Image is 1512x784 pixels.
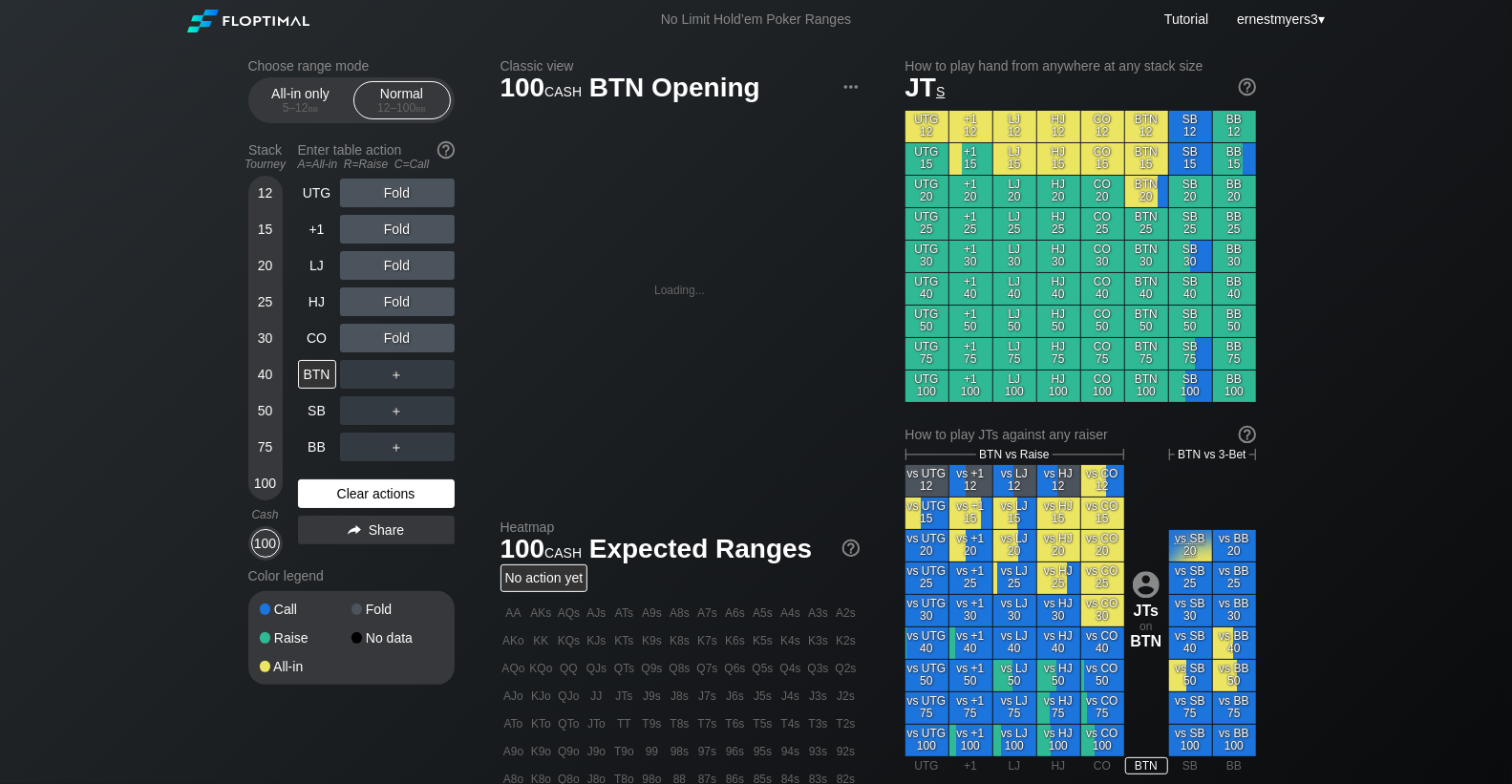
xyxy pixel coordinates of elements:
[949,757,992,774] div: +1
[949,627,992,659] div: vs +1 40
[1213,757,1256,774] div: BB
[993,660,1036,691] div: vs LJ 50
[905,530,948,562] div: vs UTG 20
[949,660,992,691] div: vs +1 50
[905,58,1256,74] h2: How to play hand from anywhere at any stack size
[694,627,721,654] div: K7s
[750,655,777,682] div: Q5s
[905,73,946,102] span: JT
[500,564,588,592] div: No action yet
[251,469,280,498] div: 100
[694,655,721,682] div: Q7s
[949,595,992,626] div: vs +1 30
[251,287,280,316] div: 25
[639,627,666,654] div: K9s
[722,738,749,765] div: 96s
[241,508,290,521] div: Cash
[340,179,455,207] div: Fold
[1237,76,1258,97] img: help.32db89a4.svg
[1169,692,1212,724] div: vs SB 75
[1081,306,1124,337] div: CO 50
[949,241,992,272] div: +1 30
[351,603,443,616] div: Fold
[750,683,777,710] div: J5s
[1169,176,1212,207] div: SB 20
[1213,725,1256,756] div: vs BB 100
[833,738,860,765] div: 92s
[298,360,336,389] div: BTN
[639,683,666,710] div: J9s
[805,710,832,737] div: T3s
[949,562,992,594] div: vs +1 25
[340,433,455,461] div: ＋
[1169,338,1212,370] div: SB 75
[261,101,341,115] div: 5 – 12
[340,251,455,280] div: Fold
[949,692,992,724] div: vs +1 75
[1169,273,1212,305] div: SB 40
[833,627,860,654] div: K2s
[1169,562,1212,594] div: vs SB 25
[722,710,749,737] div: T6s
[584,600,610,626] div: AJs
[528,710,555,737] div: KTo
[544,540,582,562] span: cash
[498,74,586,105] span: 100
[1125,111,1168,142] div: BTN 12
[298,396,336,425] div: SB
[722,683,749,710] div: J6s
[260,660,351,673] div: All-in
[949,530,992,562] div: vs +1 20
[1125,633,1168,650] div: BTN
[1081,692,1124,724] div: vs CO 75
[298,135,455,179] div: Enter table action
[905,595,948,626] div: vs UTG 30
[993,692,1036,724] div: vs LJ 75
[694,738,721,765] div: 97s
[1213,111,1256,142] div: BB 12
[584,627,610,654] div: KJs
[993,241,1036,272] div: LJ 30
[528,627,555,654] div: KK
[556,683,583,710] div: QJo
[993,595,1036,626] div: vs LJ 30
[528,738,555,765] div: K9o
[777,655,804,682] div: Q4s
[805,738,832,765] div: 93s
[298,324,336,352] div: CO
[251,529,280,558] div: 100
[556,710,583,737] div: QTo
[298,433,336,461] div: BB
[500,600,527,626] div: AA
[1232,9,1327,30] div: ▾
[1169,143,1212,175] div: SB 15
[993,143,1036,175] div: LJ 15
[1213,176,1256,207] div: BB 20
[1037,465,1080,497] div: vs HJ 12
[1037,143,1080,175] div: HJ 15
[1125,208,1168,240] div: BTN 25
[993,498,1036,529] div: vs LJ 15
[1213,241,1256,272] div: BB 30
[1037,660,1080,691] div: vs HJ 50
[1125,241,1168,272] div: BTN 30
[905,660,948,691] div: vs UTG 50
[1125,176,1168,207] div: BTN 20
[1081,176,1124,207] div: CO 20
[340,360,455,389] div: ＋
[500,710,527,737] div: ATo
[1125,306,1168,337] div: BTN 50
[949,111,992,142] div: +1 12
[1037,208,1080,240] div: HJ 25
[556,627,583,654] div: KQs
[639,710,666,737] div: T9s
[993,465,1036,497] div: vs LJ 12
[1213,530,1256,562] div: vs BB 20
[805,600,832,626] div: A3s
[1037,176,1080,207] div: HJ 20
[805,683,832,710] div: J3s
[750,738,777,765] div: 95s
[187,10,309,32] img: Floptimal logo
[750,710,777,737] div: T5s
[1125,371,1168,402] div: BTN 100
